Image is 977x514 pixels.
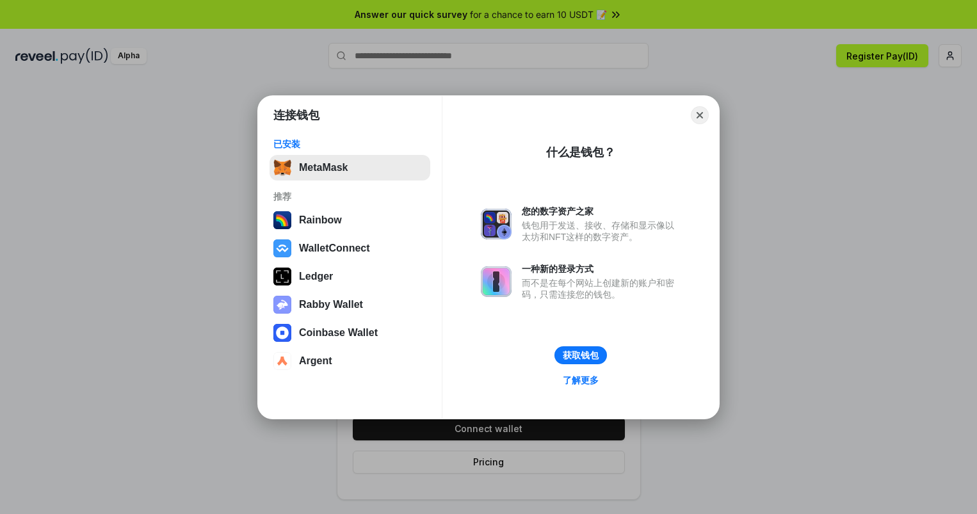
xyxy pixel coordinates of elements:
img: svg+xml,%3Csvg%20width%3D%2228%22%20height%3D%2228%22%20viewBox%3D%220%200%2028%2028%22%20fill%3D... [273,324,291,342]
button: Rainbow [270,207,430,233]
button: Rabby Wallet [270,292,430,317]
div: 您的数字资产之家 [522,205,681,217]
div: 什么是钱包？ [546,145,615,160]
div: 获取钱包 [563,349,599,361]
img: svg+xml,%3Csvg%20xmlns%3D%22http%3A%2F%2Fwww.w3.org%2F2000%2Fsvg%22%20fill%3D%22none%22%20viewBox... [481,266,512,297]
img: svg+xml,%3Csvg%20xmlns%3D%22http%3A%2F%2Fwww.w3.org%2F2000%2Fsvg%22%20width%3D%2228%22%20height%3... [273,268,291,285]
div: WalletConnect [299,243,370,254]
button: Close [691,106,709,124]
button: 获取钱包 [554,346,607,364]
img: svg+xml,%3Csvg%20width%3D%2228%22%20height%3D%2228%22%20viewBox%3D%220%200%2028%2028%22%20fill%3D... [273,239,291,257]
div: Coinbase Wallet [299,327,378,339]
div: Ledger [299,271,333,282]
div: 已安装 [273,138,426,150]
button: Ledger [270,264,430,289]
div: Rabby Wallet [299,299,363,310]
div: 而不是在每个网站上创建新的账户和密码，只需连接您的钱包。 [522,277,681,300]
button: WalletConnect [270,236,430,261]
div: 钱包用于发送、接收、存储和显示像以太坊和NFT这样的数字资产。 [522,220,681,243]
button: Argent [270,348,430,374]
div: 了解更多 [563,374,599,386]
img: svg+xml,%3Csvg%20fill%3D%22none%22%20height%3D%2233%22%20viewBox%3D%220%200%2035%2033%22%20width%... [273,159,291,177]
h1: 连接钱包 [273,108,319,123]
img: svg+xml,%3Csvg%20xmlns%3D%22http%3A%2F%2Fwww.w3.org%2F2000%2Fsvg%22%20fill%3D%22none%22%20viewBox... [481,209,512,239]
div: Rainbow [299,214,342,226]
button: Coinbase Wallet [270,320,430,346]
div: 一种新的登录方式 [522,263,681,275]
button: MetaMask [270,155,430,181]
img: svg+xml,%3Csvg%20width%3D%2228%22%20height%3D%2228%22%20viewBox%3D%220%200%2028%2028%22%20fill%3D... [273,352,291,370]
img: svg+xml,%3Csvg%20xmlns%3D%22http%3A%2F%2Fwww.w3.org%2F2000%2Fsvg%22%20fill%3D%22none%22%20viewBox... [273,296,291,314]
img: svg+xml,%3Csvg%20width%3D%22120%22%20height%3D%22120%22%20viewBox%3D%220%200%20120%20120%22%20fil... [273,211,291,229]
div: Argent [299,355,332,367]
div: MetaMask [299,162,348,173]
div: 推荐 [273,191,426,202]
a: 了解更多 [555,372,606,389]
